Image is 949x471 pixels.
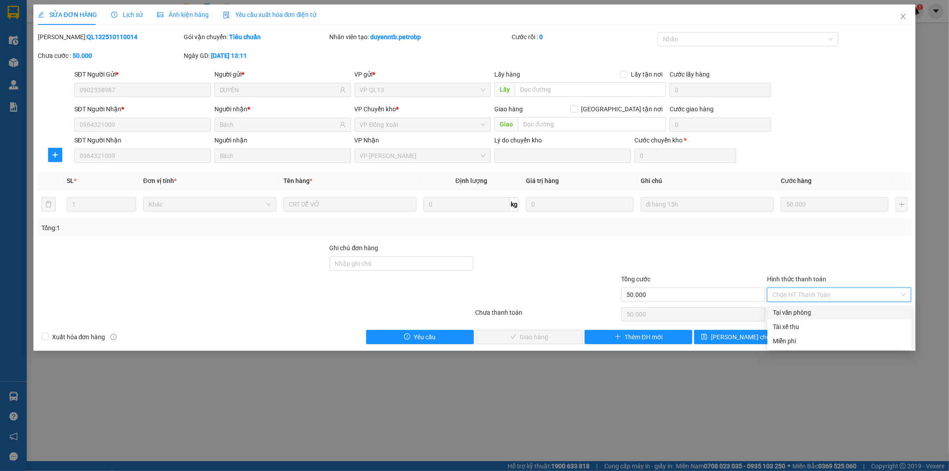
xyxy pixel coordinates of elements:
span: Ảnh kiện hàng [157,11,209,18]
div: Chưa thanh toán [475,308,621,323]
label: Hình thức thanh toán [767,276,826,283]
span: Tên hàng [283,177,312,184]
div: Ngày GD: [184,51,328,61]
span: VP Đức Liễu [360,149,486,162]
span: kg [510,197,519,211]
span: Khác [149,198,271,211]
span: SL [67,177,74,184]
span: Chọn HT Thanh Toán [772,288,906,301]
div: VP Nhận [355,135,491,145]
div: Nhân viên tạo: [330,32,510,42]
div: Miễn phí [773,336,906,346]
span: Tổng cước [621,276,650,283]
b: 50.000 [73,52,92,59]
div: Gói vận chuyển: [184,32,328,42]
input: Tên người gửi [220,85,338,95]
th: Ghi chú [637,172,777,190]
span: plus [48,151,62,158]
button: plusThêm ĐH mới [585,330,692,344]
span: Yêu cầu xuất hóa đơn điện tử [223,11,317,18]
input: 0 [781,197,888,211]
div: Chưa cước : [38,51,182,61]
input: Cước giao hàng [670,118,771,132]
label: Ghi chú đơn hàng [330,244,379,252]
input: Cước lấy hàng [670,83,771,97]
button: delete [41,197,56,211]
span: Giao [494,117,518,131]
button: exclamation-circleYêu cầu [366,330,474,344]
input: 0 [526,197,634,211]
span: Xuất hóa đơn hàng [48,332,109,342]
span: picture [157,12,163,18]
span: Thêm ĐH mới [625,332,662,342]
span: Giao hàng [494,106,523,113]
span: save [701,333,707,341]
input: VD: Bàn, Ghế [283,197,416,211]
div: Tài xế thu [773,322,906,332]
label: Cước lấy hàng [670,71,710,78]
b: Tiêu chuẩn [229,33,261,41]
span: SỬA ĐƠN HÀNG [38,11,97,18]
span: edit [38,12,44,18]
div: Tổng: 1 [41,223,366,233]
span: [PERSON_NAME] chuyển hoàn [711,332,796,342]
button: plus [896,197,908,211]
div: VP gửi [355,69,491,79]
button: checkGiao hàng [476,330,583,344]
span: exclamation-circle [404,333,410,341]
img: icon [223,12,230,19]
div: Cước chuyển kho [634,135,736,145]
div: Cước rồi : [512,32,656,42]
span: Giá trị hàng [526,177,559,184]
button: Close [891,4,916,29]
span: VP Đồng Xoài [360,118,486,131]
span: Đơn vị tính [143,177,177,184]
div: [PERSON_NAME]: [38,32,182,42]
input: Dọc đường [515,82,666,97]
span: plus [615,333,621,341]
span: user [339,122,346,128]
span: VP Chuyển kho [355,106,396,113]
span: VP QL13 [360,83,486,97]
span: close [900,13,907,20]
span: clock-circle [111,12,117,18]
span: user [339,87,346,93]
div: SĐT Người Nhận [74,135,211,145]
input: Ghi chú đơn hàng [330,256,474,271]
b: QL132510110014 [87,33,137,41]
span: info-circle [110,334,117,340]
span: Yêu cầu [414,332,436,342]
b: [DATE] 13:11 [211,52,247,59]
span: Định lượng [456,177,487,184]
div: Người nhận [214,104,351,114]
div: Lý do chuyển kho [494,135,631,145]
b: 0 [539,33,543,41]
b: duyenntb.petrobp [371,33,421,41]
span: Cước hàng [781,177,812,184]
div: Người gửi [214,69,351,79]
input: Dọc đường [518,117,666,131]
input: Ghi Chú [641,197,774,211]
div: SĐT Người Nhận [74,104,211,114]
span: Lịch sử [111,11,143,18]
button: plus [48,148,62,162]
span: Lấy [494,82,515,97]
div: Tại văn phòng [773,308,906,317]
input: Tên người nhận [220,120,338,130]
span: Lấy hàng [494,71,520,78]
div: SĐT Người Gửi [74,69,211,79]
label: Cước giao hàng [670,106,714,113]
span: Lấy tận nơi [627,69,666,79]
button: save[PERSON_NAME] chuyển hoàn [694,330,802,344]
span: [GEOGRAPHIC_DATA] tận nơi [577,104,666,114]
div: Người nhận [214,135,351,145]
